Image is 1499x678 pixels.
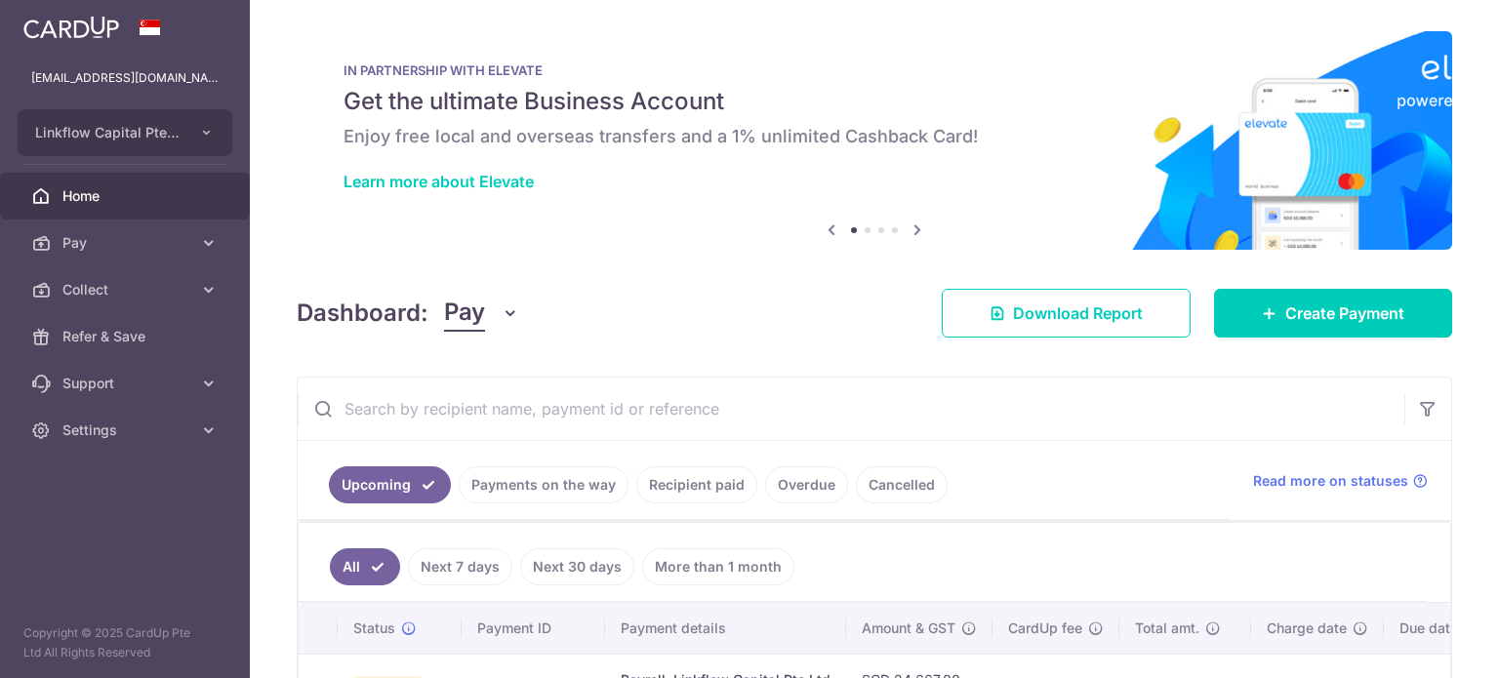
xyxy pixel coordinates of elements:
a: Overdue [765,466,848,503]
iframe: Opens a widget where you can find more information [1374,619,1479,668]
a: More than 1 month [642,548,794,585]
a: All [330,548,400,585]
a: Upcoming [329,466,451,503]
span: Amount & GST [862,618,955,638]
span: Total amt. [1135,618,1199,638]
button: Linkflow Capital Pte Ltd [18,109,232,156]
a: Read more on statuses [1253,471,1428,491]
button: Pay [444,295,519,332]
span: Charge date [1267,618,1347,638]
a: Recipient paid [636,466,757,503]
span: CardUp fee [1008,618,1082,638]
h6: Enjoy free local and overseas transfers and a 1% unlimited Cashback Card! [344,125,1405,148]
a: Payments on the way [459,466,628,503]
img: CardUp [23,16,119,39]
h4: Dashboard: [297,296,428,331]
a: Cancelled [856,466,948,503]
span: Read more on statuses [1253,471,1408,491]
span: Download Report [1013,301,1143,325]
th: Payment details [605,603,846,654]
span: Status [353,618,395,638]
a: Next 7 days [408,548,512,585]
span: Refer & Save [62,327,191,346]
span: Linkflow Capital Pte Ltd [35,123,180,142]
a: Download Report [942,289,1191,338]
span: Support [62,374,191,393]
a: Learn more about Elevate [344,172,534,191]
input: Search by recipient name, payment id or reference [298,378,1404,440]
span: Create Payment [1285,301,1404,325]
span: Home [62,186,191,206]
span: Pay [62,233,191,253]
a: Create Payment [1214,289,1452,338]
th: Payment ID [462,603,605,654]
img: Renovation banner [297,31,1452,250]
span: Due date [1399,618,1458,638]
span: Collect [62,280,191,299]
span: Pay [444,295,485,332]
span: Settings [62,420,191,440]
p: IN PARTNERSHIP WITH ELEVATE [344,62,1405,78]
p: [EMAIL_ADDRESS][DOMAIN_NAME] [31,68,219,88]
h5: Get the ultimate Business Account [344,86,1405,117]
a: Next 30 days [520,548,634,585]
